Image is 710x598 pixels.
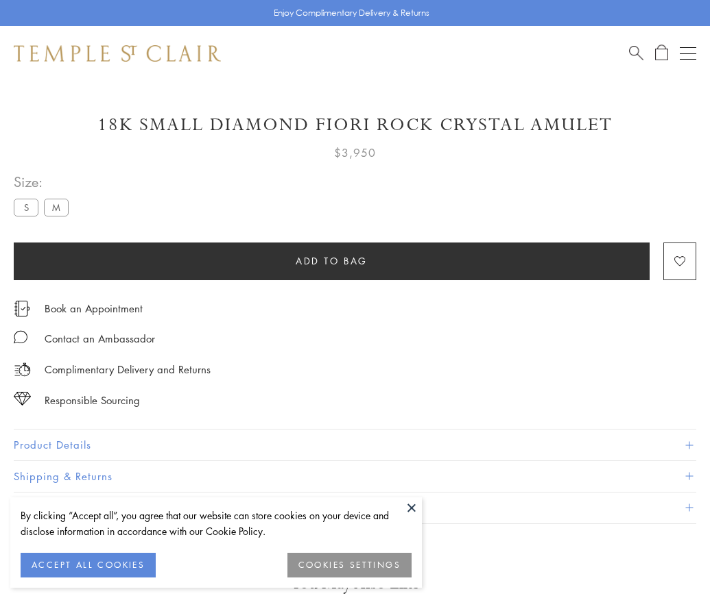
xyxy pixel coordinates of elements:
img: icon_sourcing.svg [14,392,31,406]
button: ACCEPT ALL COOKIES [21,553,156,577]
label: S [14,199,38,216]
a: Open Shopping Bag [655,45,668,62]
span: Add to bag [296,253,368,269]
p: Complimentary Delivery and Returns [45,361,211,378]
label: M [44,199,69,216]
span: Size: [14,171,74,193]
a: Book an Appointment [45,301,143,316]
img: Temple St. Clair [14,45,221,62]
img: icon_delivery.svg [14,361,31,378]
p: Enjoy Complimentary Delivery & Returns [274,6,429,20]
button: Shipping & Returns [14,461,696,492]
div: By clicking “Accept all”, you agree that our website can store cookies on your device and disclos... [21,508,412,539]
a: Search [629,45,643,62]
h1: 18K Small Diamond Fiori Rock Crystal Amulet [14,113,696,137]
button: Gifting [14,493,696,523]
button: Product Details [14,429,696,460]
button: Open navigation [680,45,696,62]
span: $3,950 [334,144,376,162]
img: icon_appointment.svg [14,301,30,316]
img: MessageIcon-01_2.svg [14,330,27,344]
button: COOKIES SETTINGS [287,553,412,577]
div: Responsible Sourcing [45,392,140,409]
div: Contact an Ambassador [45,330,155,347]
button: Add to bag [14,242,650,280]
